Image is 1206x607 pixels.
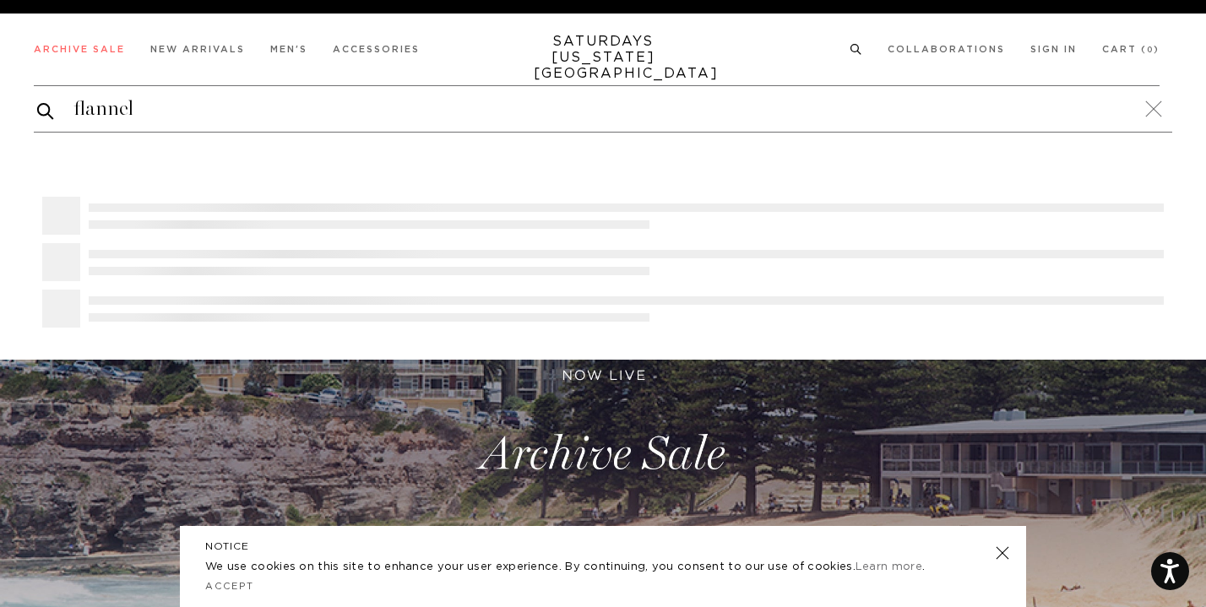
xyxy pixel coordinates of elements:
[34,45,125,54] a: Archive Sale
[150,45,245,54] a: New Arrivals
[270,45,307,54] a: Men's
[856,561,922,572] a: Learn more
[1030,45,1077,54] a: Sign In
[205,539,1001,554] h5: NOTICE
[333,45,420,54] a: Accessories
[888,45,1005,54] a: Collaborations
[1147,46,1154,54] small: 0
[205,582,254,591] a: Accept
[534,34,673,82] a: SATURDAYS[US_STATE][GEOGRAPHIC_DATA]
[34,95,1160,122] input: Search for...
[205,559,941,576] p: We use cookies on this site to enhance your user experience. By continuing, you consent to our us...
[1102,45,1160,54] a: Cart (0)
